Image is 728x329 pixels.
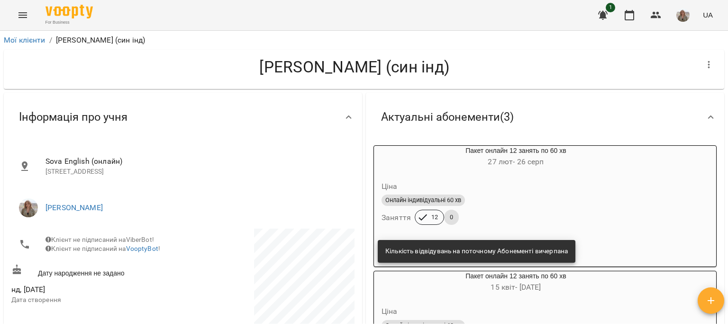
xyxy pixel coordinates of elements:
[381,110,514,124] span: Актуальні абонементи ( 3 )
[4,93,362,142] div: Інформація про учня
[374,146,658,169] div: Пакет онлайн 12 занять по 60 хв
[4,35,724,46] nav: breadcrumb
[11,284,181,295] span: нд, [DATE]
[45,19,93,26] span: For Business
[374,271,658,294] div: Пакет онлайн 12 занять по 60 хв
[126,245,158,252] a: VooptyBot
[491,283,541,292] span: 15 квіт - [DATE]
[11,4,34,27] button: Menu
[45,167,347,177] p: [STREET_ADDRESS]
[385,243,568,260] div: Кількість відвідувань на поточному Абонементі вичерпана
[426,213,444,222] span: 12
[676,9,690,22] img: 23dbdf9b397c28d128ced03b916abe8c.png
[444,213,459,222] span: 0
[19,110,127,124] span: Інформація про учня
[382,211,411,224] h6: Заняття
[45,245,160,252] span: Клієнт не підписаний на !
[45,236,154,243] span: Клієнт не підписаний на ViberBot!
[382,180,398,193] h6: Ціна
[45,5,93,18] img: Voopty Logo
[56,35,145,46] p: [PERSON_NAME] (син інд)
[45,203,103,212] a: [PERSON_NAME]
[9,262,183,280] div: Дату народження не задано
[49,35,52,46] li: /
[374,146,658,236] button: Пакет онлайн 12 занять по 60 хв27 лют- 26 серпЦінаОнлайн індивідуальні 60 хвЗаняття120
[19,198,38,217] img: Шепка Ангеліна
[382,305,398,318] h6: Ціна
[11,295,181,305] p: Дата створення
[11,57,698,77] h4: [PERSON_NAME] (син інд)
[45,156,347,167] span: Sova English (онлайн)
[488,157,544,166] span: 27 лют - 26 серп
[4,36,45,44] a: Мої клієнти
[382,196,465,205] span: Онлайн індивідуальні 60 хв
[699,6,717,24] button: UA
[606,3,615,12] span: 1
[703,10,713,20] span: UA
[366,93,724,142] div: Актуальні абонементи(3)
